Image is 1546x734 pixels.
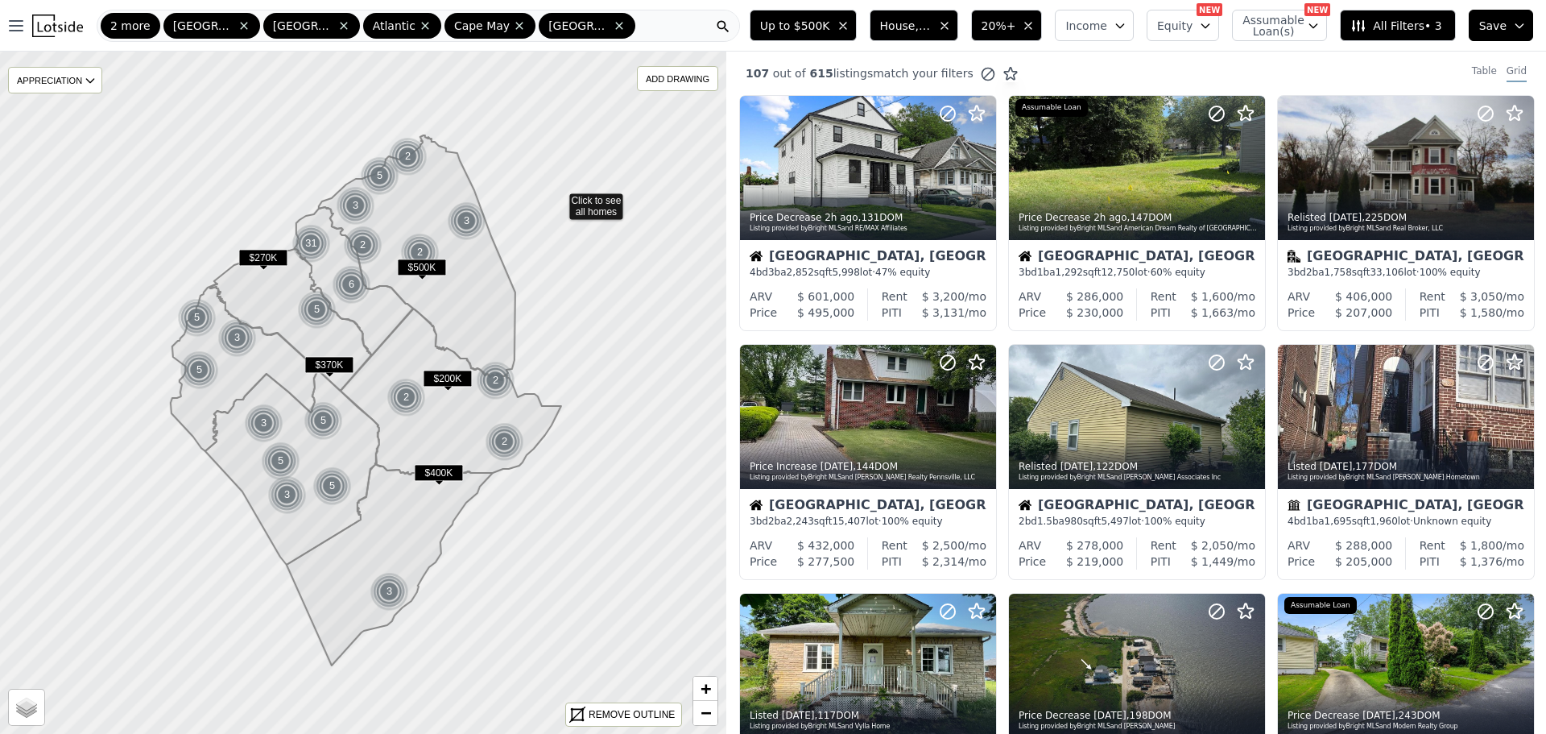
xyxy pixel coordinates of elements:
[1460,555,1503,568] span: $ 1,376
[832,267,859,278] span: 5,998
[1335,306,1392,319] span: $ 207,000
[982,18,1016,34] span: 20%+
[1420,537,1445,554] div: Rent
[1151,305,1171,321] div: PITI
[1093,710,1126,721] time: 2025-09-26 18:19
[1056,267,1083,278] span: 1,292
[177,298,217,337] img: g1.png
[1019,305,1046,321] div: Price
[454,18,510,34] span: Cape May
[1472,64,1497,82] div: Table
[423,370,472,393] div: $200K
[797,539,854,552] span: $ 432,000
[1019,460,1257,473] div: Relisted , 122 DOM
[726,65,1019,82] div: out of listings
[1242,15,1294,37] span: Assumable Loan(s)
[238,249,287,266] span: $270K
[825,212,858,223] time: 2025-10-02 15:24
[922,290,965,303] span: $ 3,200
[750,224,988,234] div: Listing provided by Bright MLS and RE/MAX Affiliates
[1288,250,1524,266] div: [GEOGRAPHIC_DATA], [GEOGRAPHIC_DATA]
[1019,224,1257,234] div: Listing provided by Bright MLS and American Dream Realty of [GEOGRAPHIC_DATA]
[882,288,907,305] div: Rent
[873,65,973,81] span: match your filters
[386,378,426,417] img: g1.png
[1151,537,1176,554] div: Rent
[693,701,717,725] a: Zoom out
[261,442,300,480] img: g1.png
[902,554,986,570] div: /mo
[304,401,343,440] img: g1.png
[1066,539,1123,552] span: $ 278,000
[1019,554,1046,570] div: Price
[217,318,256,357] div: 3
[922,539,965,552] span: $ 2,500
[370,572,408,611] div: 3
[750,722,988,732] div: Listing provided by Bright MLS and Vylla Home
[1093,212,1126,223] time: 2025-10-02 15:24
[447,201,486,240] div: 3
[397,259,446,276] span: $500K
[701,678,711,699] span: +
[1288,305,1315,321] div: Price
[739,344,995,580] a: Price Increase [DATE],144DOMListing provided byBright MLSand [PERSON_NAME] Realty Pennsville, LLC...
[797,306,854,319] span: $ 495,000
[548,18,610,34] span: [GEOGRAPHIC_DATA]
[336,186,374,225] div: 3
[750,499,763,512] img: House
[1157,18,1193,34] span: Equity
[1191,290,1234,303] span: $ 1,600
[244,404,283,442] div: 3
[922,555,965,568] span: $ 2,314
[32,15,83,37] img: Lotside
[1288,499,1300,512] img: Townhouse
[787,267,814,278] span: 2,852
[1340,10,1455,41] button: All Filters• 3
[360,156,399,195] div: 5
[476,361,515,400] div: 2
[750,499,986,515] div: [GEOGRAPHIC_DATA], [GEOGRAPHIC_DATA]
[693,677,717,701] a: Zoom in
[297,290,336,329] div: 5
[304,356,353,373] span: $370K
[1151,554,1171,570] div: PITI
[589,707,675,722] div: REMOVE OUTLINE
[1288,709,1526,722] div: Price Decrease , 243 DOM
[750,250,763,263] img: House
[746,67,769,80] span: 107
[1420,554,1440,570] div: PITI
[476,361,515,400] img: g1.png
[1019,250,1031,263] img: House
[1288,460,1526,473] div: Listed , 177 DOM
[750,10,857,41] button: Up to $500K
[373,18,415,34] span: Atlantic
[1019,288,1041,305] div: ARV
[1101,516,1128,527] span: 5,497
[880,18,932,34] span: House, Multifamily, Townhouse, Condominium
[1065,18,1107,34] span: Income
[882,554,902,570] div: PITI
[1019,709,1257,722] div: Price Decrease , 198 DOM
[1335,290,1392,303] span: $ 406,000
[1066,290,1123,303] span: $ 286,000
[902,305,986,321] div: /mo
[1019,722,1257,732] div: Listing provided by Bright MLS and [PERSON_NAME]
[1460,539,1503,552] span: $ 1,800
[1440,305,1524,321] div: /mo
[1288,554,1315,570] div: Price
[1151,288,1176,305] div: Rent
[638,67,717,90] div: ADD DRAWING
[1445,288,1524,305] div: /mo
[332,265,371,304] img: g1.png
[1191,306,1234,319] span: $ 1,663
[485,422,523,461] div: 2
[423,370,472,387] span: $200K
[9,690,44,725] a: Layers
[750,250,986,266] div: [GEOGRAPHIC_DATA], [GEOGRAPHIC_DATA]
[1288,250,1300,263] img: Multifamily
[1445,537,1524,554] div: /mo
[750,266,986,279] div: 4 bd 3 ba sqft lot · 47% equity
[1008,344,1264,580] a: Relisted [DATE],122DOMListing provided byBright MLSand [PERSON_NAME] Associates IncHouse[GEOGRAPH...
[261,442,300,480] div: 5
[1019,250,1255,266] div: [GEOGRAPHIC_DATA], [GEOGRAPHIC_DATA]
